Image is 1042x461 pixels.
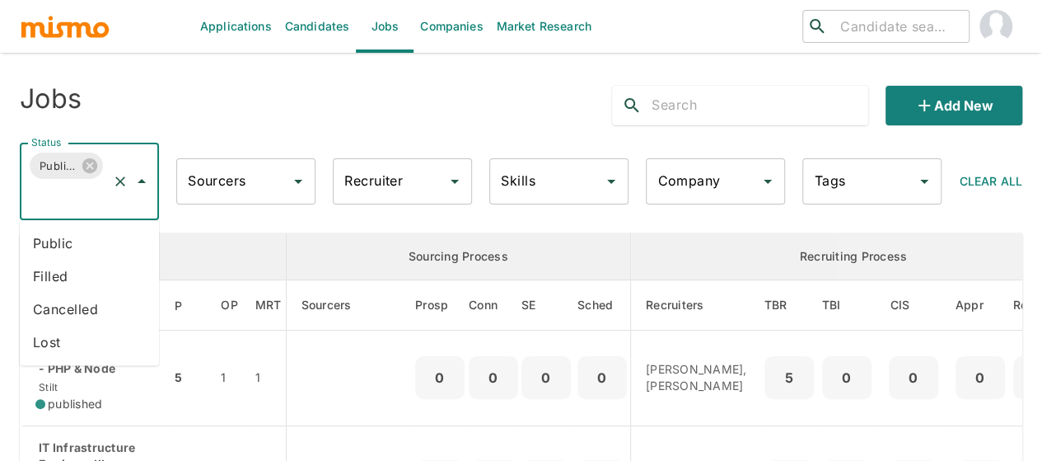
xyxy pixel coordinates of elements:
[646,361,747,394] p: [PERSON_NAME], [PERSON_NAME]
[631,280,760,331] th: Recruiters
[979,10,1012,43] img: Maia Reyes
[612,86,652,125] button: search
[960,174,1022,188] span: Clear All
[31,135,61,149] label: Status
[756,170,779,193] button: Open
[475,366,512,389] p: 0
[528,366,564,389] p: 0
[30,157,86,176] span: Published
[20,227,159,260] li: Public
[20,260,159,293] li: Filled
[286,233,631,280] th: Sourcing Process
[469,280,518,331] th: Connections
[760,280,818,331] th: To Be Reviewed
[109,170,132,193] button: Clear
[20,14,110,39] img: logo
[818,280,876,331] th: To Be Interviewed
[443,170,466,193] button: Open
[876,280,951,331] th: Client Interview Scheduled
[208,331,251,426] td: 1
[652,92,868,119] input: Search
[834,15,962,38] input: Candidate search
[286,280,415,331] th: Sourcers
[771,366,807,389] p: 5
[584,366,620,389] p: 0
[48,396,102,412] span: published
[130,170,153,193] button: Close
[895,366,932,389] p: 0
[208,280,251,331] th: Open Positions
[20,82,82,115] h4: Jobs
[287,170,310,193] button: Open
[518,280,574,331] th: Sent Emails
[951,280,1009,331] th: Approved
[251,331,286,426] td: 1
[913,170,936,193] button: Open
[415,280,469,331] th: Prospects
[35,381,58,393] span: Stilt
[885,86,1022,125] button: Add new
[175,296,203,316] span: P
[829,366,865,389] p: 0
[574,280,631,331] th: Sched
[20,326,159,359] li: Lost
[171,280,208,331] th: Priority
[20,293,159,326] li: Cancelled
[171,331,208,426] td: 5
[600,170,623,193] button: Open
[422,366,458,389] p: 0
[30,153,103,179] div: Published
[251,280,286,331] th: Market Research Total
[962,366,998,389] p: 0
